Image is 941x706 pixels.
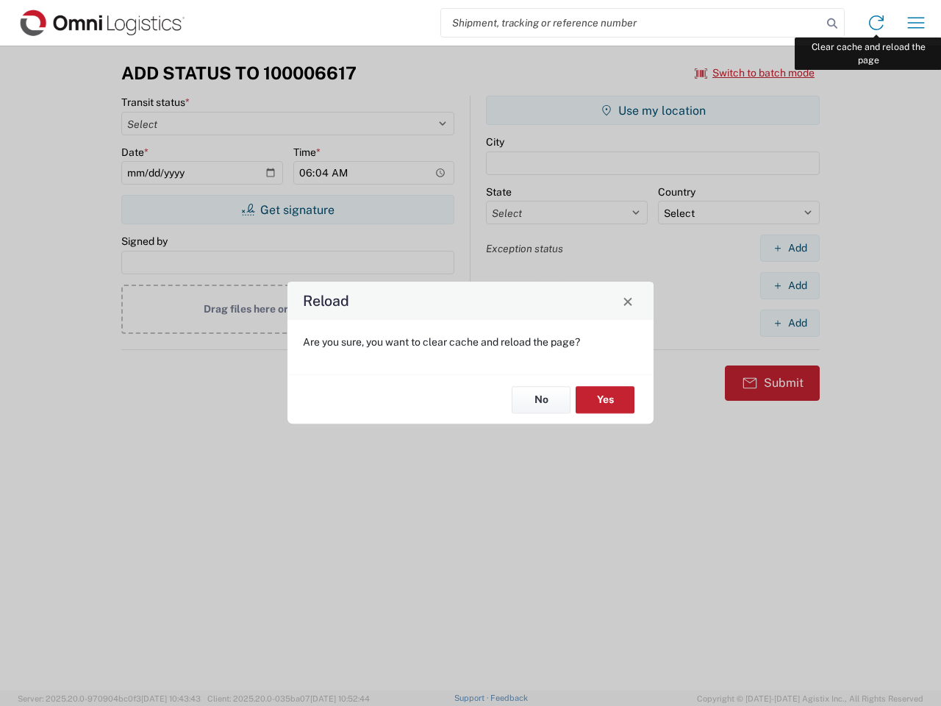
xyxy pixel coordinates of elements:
button: Close [618,290,638,311]
p: Are you sure, you want to clear cache and reload the page? [303,335,638,349]
input: Shipment, tracking or reference number [441,9,822,37]
button: Yes [576,386,634,413]
button: No [512,386,570,413]
h4: Reload [303,290,349,312]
